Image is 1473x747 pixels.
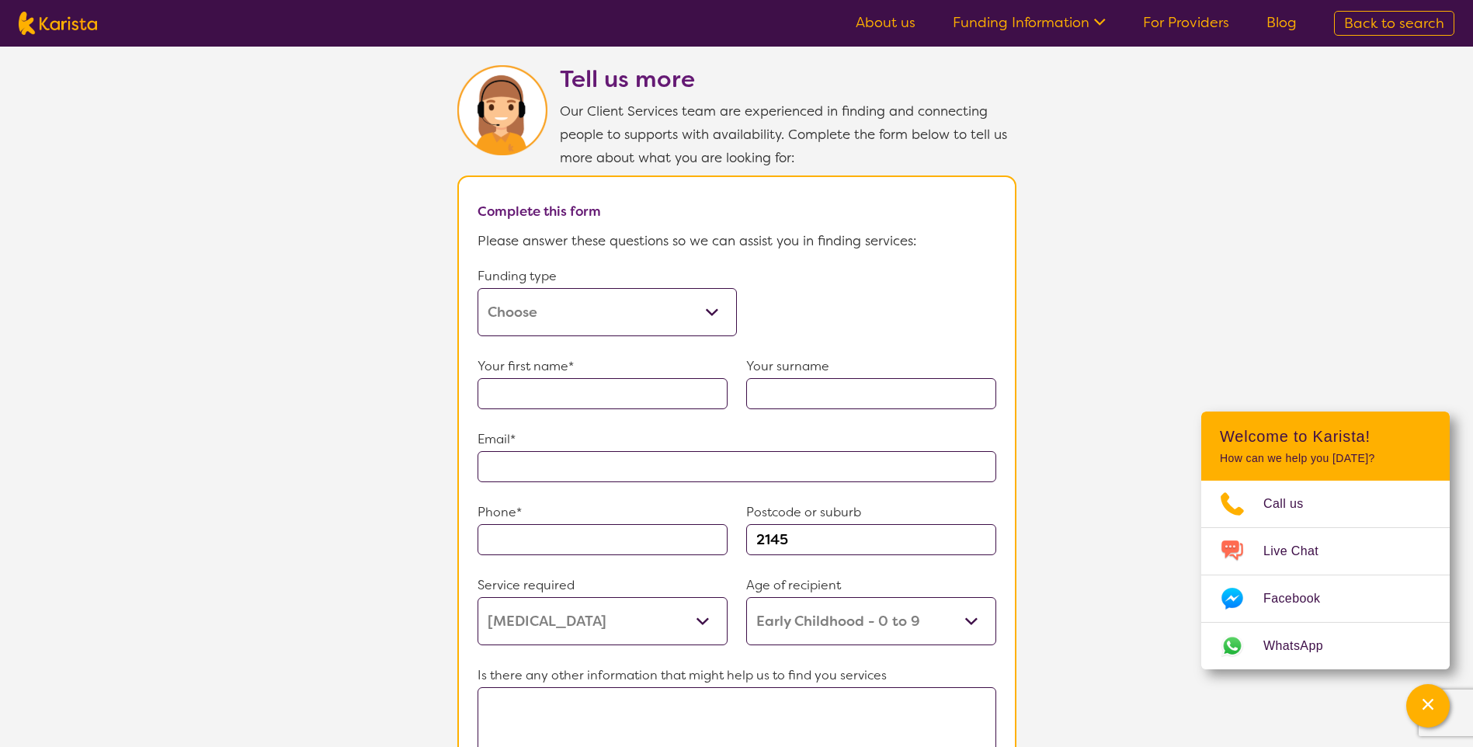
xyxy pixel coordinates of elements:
[856,13,915,32] a: About us
[560,65,1016,93] h2: Tell us more
[1201,481,1450,669] ul: Choose channel
[457,65,547,155] img: Karista Client Service
[478,428,996,451] p: Email*
[478,664,996,687] p: Is there any other information that might help us to find you services
[19,12,97,35] img: Karista logo
[478,501,728,524] p: Phone*
[1143,13,1229,32] a: For Providers
[1201,623,1450,669] a: Web link opens in a new tab.
[1220,452,1431,465] p: How can we help you [DATE]?
[953,13,1106,32] a: Funding Information
[478,265,737,288] p: Funding type
[746,355,996,378] p: Your surname
[478,203,601,220] b: Complete this form
[1263,540,1337,563] span: Live Chat
[1220,427,1431,446] h2: Welcome to Karista!
[1263,492,1322,516] span: Call us
[1344,14,1444,33] span: Back to search
[1334,11,1454,36] a: Back to search
[478,355,728,378] p: Your first name*
[1263,634,1342,658] span: WhatsApp
[746,501,996,524] p: Postcode or suburb
[1266,13,1297,32] a: Blog
[746,574,996,597] p: Age of recipient
[1201,412,1450,669] div: Channel Menu
[1406,684,1450,728] button: Channel Menu
[1263,587,1339,610] span: Facebook
[478,574,728,597] p: Service required
[478,229,996,252] p: Please answer these questions so we can assist you in finding services:
[560,99,1016,169] p: Our Client Services team are experienced in finding and connecting people to supports with availa...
